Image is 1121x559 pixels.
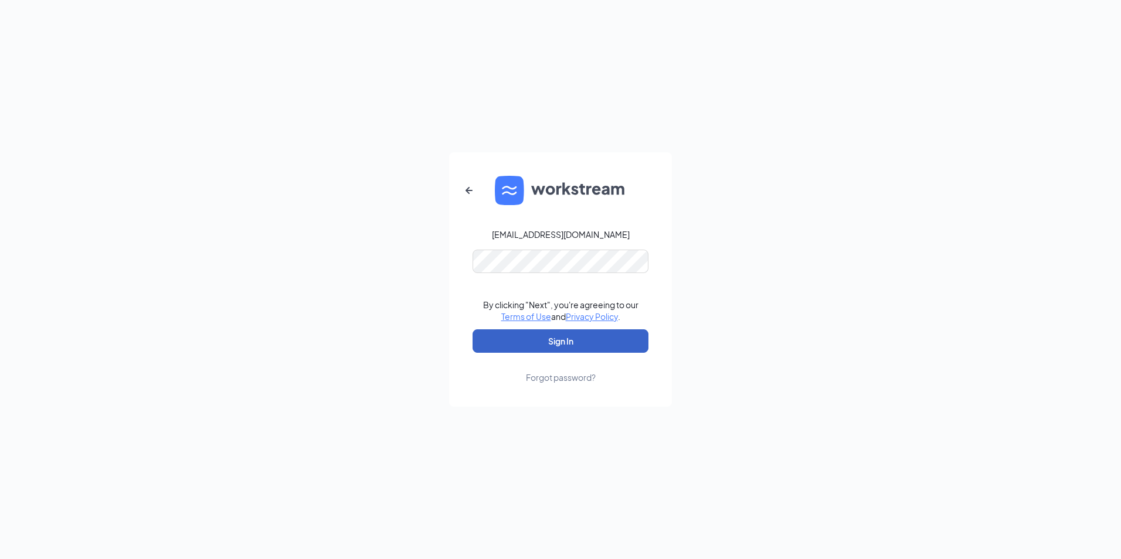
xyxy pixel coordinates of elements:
[526,371,596,383] div: Forgot password?
[455,176,483,204] button: ArrowLeftNew
[566,311,618,322] a: Privacy Policy
[473,329,648,353] button: Sign In
[462,183,476,197] svg: ArrowLeftNew
[492,229,630,240] div: [EMAIL_ADDRESS][DOMAIN_NAME]
[526,353,596,383] a: Forgot password?
[501,311,551,322] a: Terms of Use
[483,299,638,322] div: By clicking "Next", you're agreeing to our and .
[495,176,626,205] img: WS logo and Workstream text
